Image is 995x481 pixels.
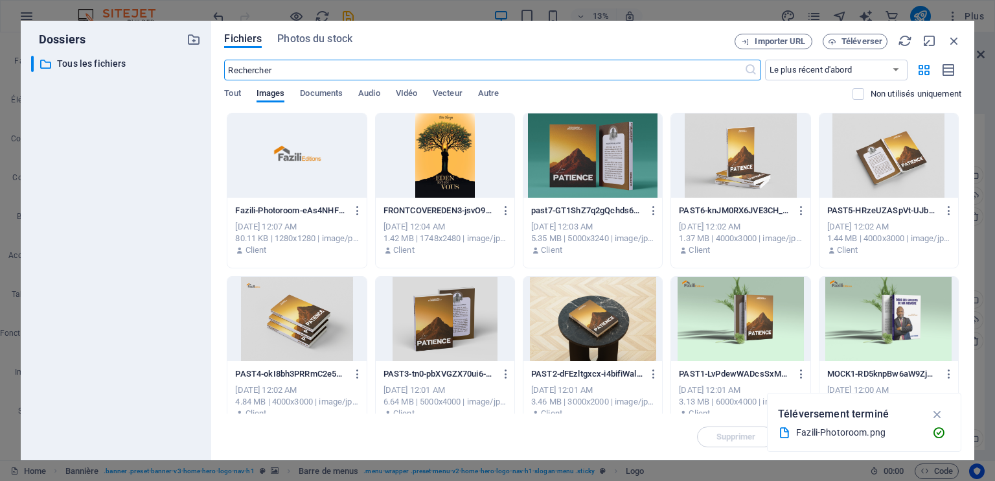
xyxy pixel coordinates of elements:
p: PAST4-okI8bh3PRRmC2e5SuF4m4A.jpg [235,368,347,380]
div: 6.64 MB | 5000x4000 | image/jpeg [383,396,507,408]
div: [DATE] 12:01 AM [383,384,507,396]
p: Client [393,408,415,419]
div: Fazili-Photoroom.png [796,425,922,440]
span: Tout [224,86,240,104]
i: Fermer [947,34,961,48]
span: Vecteur [433,86,463,104]
div: 1.44 MB | 4000x3000 | image/jpeg [827,233,950,244]
div: 3.13 MB | 6000x4000 | image/jpeg [679,396,802,408]
button: Téléverser [823,34,887,49]
p: FRONTCOVEREDEN3-jsvO9Yq2wOCcvNR9W0Dh8Q.jpg [383,205,495,217]
span: Images [257,86,285,104]
p: Client [689,408,710,419]
div: [DATE] 12:02 AM [827,221,950,233]
p: Client [541,408,562,419]
p: Dossiers [31,31,86,48]
span: Autre [478,86,499,104]
p: PAST1-LvPdewWADcsSxMhP45ZlgA.jpg [679,368,790,380]
p: PAST6-knJM0RX6JVE3CH_oZOOUaQ.jpg [679,205,790,217]
div: [DATE] 12:03 AM [531,221,654,233]
p: Fazili-Photoroom-eAs4NHFIvZVPBD9URQ61YA.png [235,205,347,217]
span: Téléverser [841,38,882,45]
span: Audio [358,86,380,104]
i: Actualiser [898,34,912,48]
p: Client [689,244,710,256]
p: PAST2-dFEzltgxcx-i4bifiWal6w.jpg [531,368,643,380]
p: PAST3-tn0-pbXVGZX70ui6-n1sgQ.jpg [383,368,495,380]
div: [DATE] 12:02 AM [235,384,358,396]
span: Importer URL [755,38,805,45]
div: [DATE] 12:04 AM [383,221,507,233]
div: 5.35 MB | 5000x3240 | image/jpeg [531,233,654,244]
div: [DATE] 12:01 AM [531,384,654,396]
i: Réduire [922,34,937,48]
span: Fichiers [224,31,262,47]
p: Affiche uniquement les fichiers non utilisés sur ce site web. Les fichiers ajoutés pendant cette ... [871,88,961,100]
button: Importer URL [735,34,812,49]
p: Client [837,244,858,256]
p: Client [246,408,267,419]
p: Client [541,244,562,256]
div: ​ [31,56,34,72]
div: 1.42 MB | 1748x2480 | image/jpeg [383,233,507,244]
span: VIdéo [396,86,417,104]
div: 3.46 MB | 3000x2000 | image/jpeg [531,396,654,408]
div: [DATE] 12:02 AM [679,221,802,233]
div: 4.84 MB | 4000x3000 | image/jpeg [235,396,358,408]
p: Client [246,244,267,256]
span: Photos du stock [277,31,352,47]
span: Documents [300,86,343,104]
p: MOCK1-RD5knpBw6aW9ZjZ8WKs4-Q.png [827,368,939,380]
div: [DATE] 12:00 AM [827,384,950,396]
p: past7-GT1ShZ7q2gQchds6z_WzOg.jpg [531,205,643,217]
div: [DATE] 12:01 AM [679,384,802,396]
p: Client [393,244,415,256]
div: [DATE] 12:07 AM [235,221,358,233]
input: Rechercher [224,60,744,80]
p: Tous les fichiers [57,56,177,71]
i: Créer un nouveau dossier [187,32,201,47]
div: 80.11 KB | 1280x1280 | image/png [235,233,358,244]
p: PAST5-HRzeUZASpVt-UJbUfzbJeg.jpg [827,205,939,217]
p: Téléversement terminé [778,406,889,423]
div: 1.37 MB | 4000x3000 | image/jpeg [679,233,802,244]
